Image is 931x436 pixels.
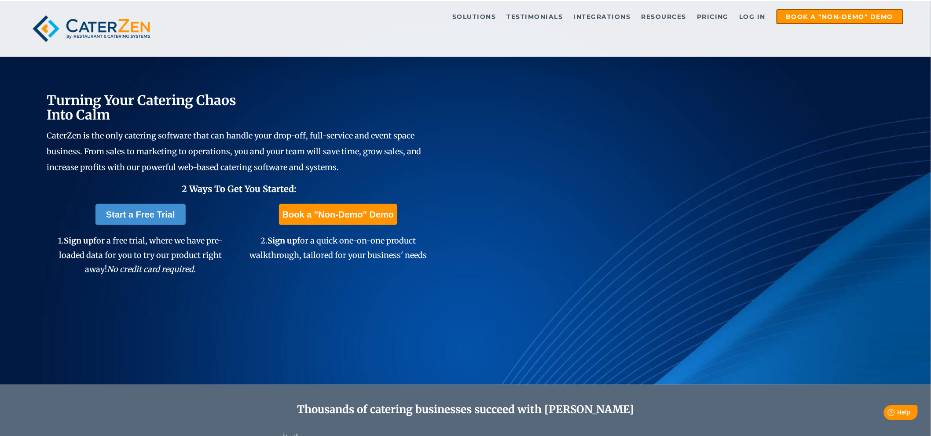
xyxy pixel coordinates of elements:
a: Book a "Non-Demo" Demo [777,9,903,24]
a: Solutions [448,10,501,23]
img: caterzen [28,9,155,48]
a: Log in [735,10,770,23]
iframe: Help widget launcher [853,402,921,426]
span: 1. for a free trial, where we have pre-loaded data for you to try our product right away! [58,236,223,274]
a: Book a "Non-Demo" Demo [279,204,397,225]
a: Start a Free Trial [95,204,186,225]
a: Testimonials [502,10,568,23]
a: Integrations [569,10,635,23]
span: Sign up [268,236,297,246]
span: Turning Your Catering Chaos Into Calm [47,92,236,123]
h2: Thousands of catering businesses succeed with [PERSON_NAME] [93,403,838,416]
a: Resources [637,10,691,23]
span: CaterZen is the only catering software that can handle your drop-off, full-service and event spac... [47,131,422,172]
div: Navigation Menu [177,9,903,24]
a: Pricing [693,10,733,23]
em: No credit card required. [107,264,196,274]
span: Sign up [64,236,93,246]
span: 2. for a quick one-on-one product walkthrough, tailored for your business' needs [249,236,427,260]
span: 2 Ways To Get You Started: [182,183,297,194]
